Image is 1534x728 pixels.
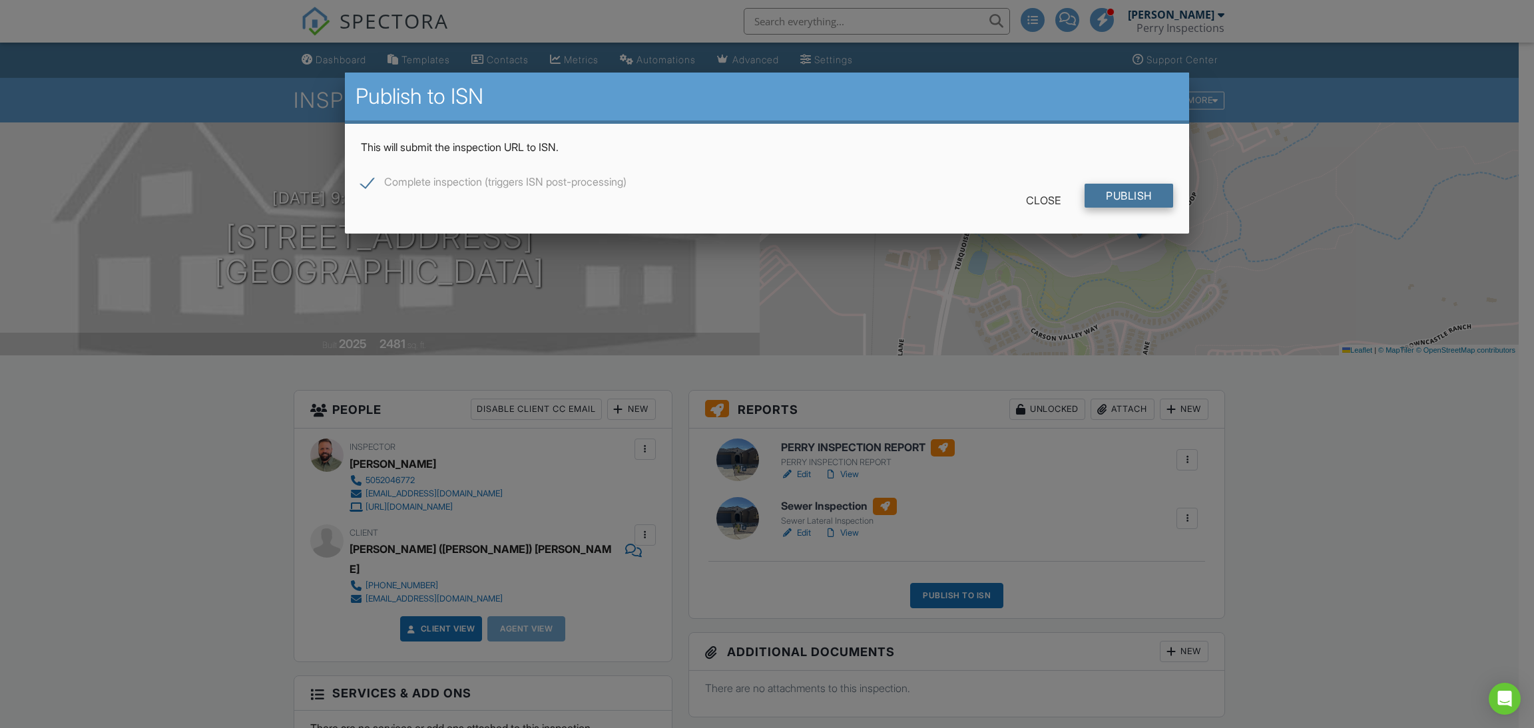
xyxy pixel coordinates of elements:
[356,83,1178,110] h2: Publish to ISN
[1005,188,1082,212] div: Close
[1085,184,1173,208] input: Publish
[361,140,1172,154] p: This will submit the inspection URL to ISN.
[361,176,627,192] label: Complete inspection (triggers ISN post-processing)
[1489,683,1521,715] div: Open Intercom Messenger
